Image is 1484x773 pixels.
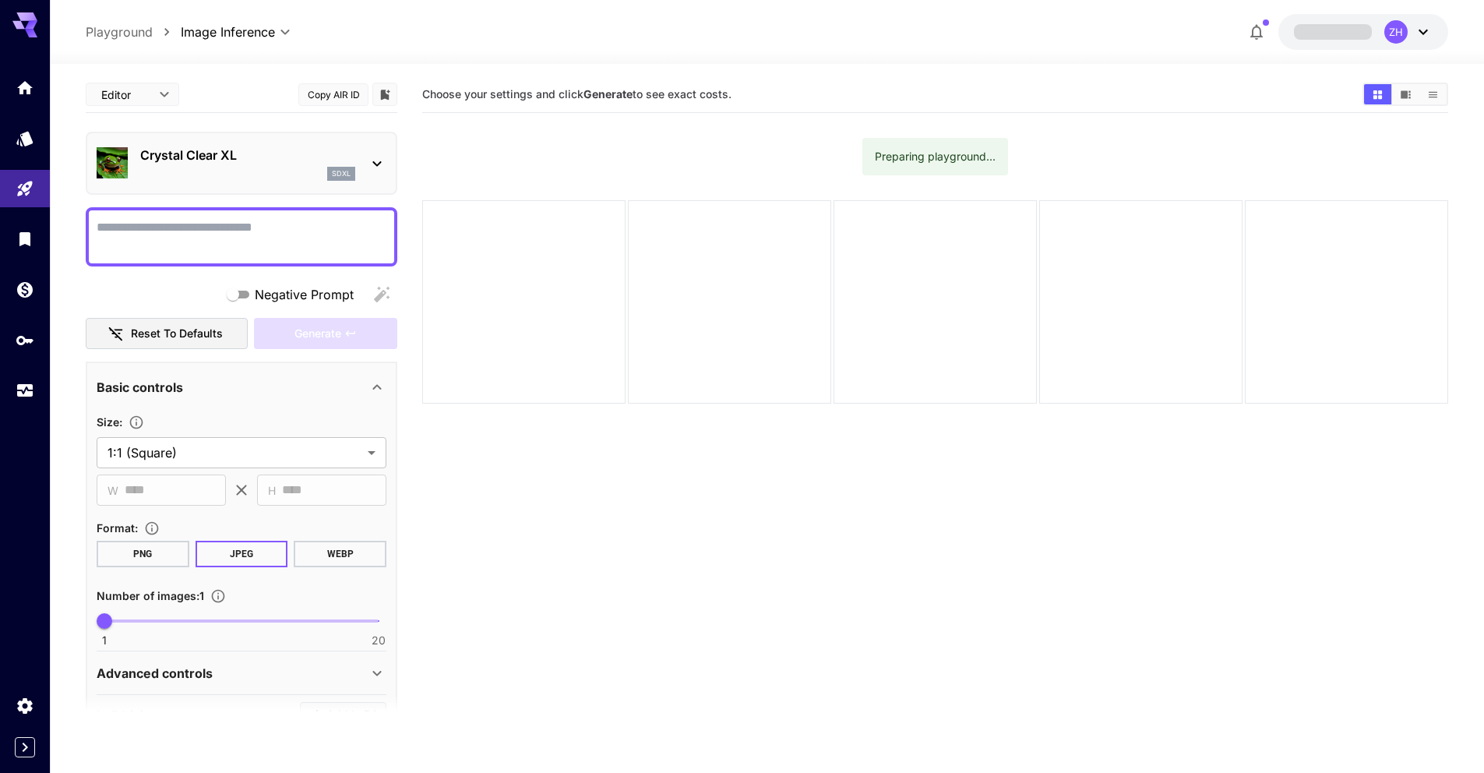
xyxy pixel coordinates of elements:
[86,23,153,41] a: Playground
[255,285,354,304] span: Negative Prompt
[583,87,633,101] b: Generate
[86,318,248,350] button: Reset to defaults
[1419,84,1447,104] button: Show images in list view
[268,482,276,499] span: H
[422,87,731,101] span: Choose your settings and click to see exact costs.
[15,737,35,757] button: Expand sidebar
[1384,20,1408,44] div: ZH
[294,541,386,567] button: WEBP
[1278,14,1448,50] button: ZH
[16,381,34,401] div: Usage
[372,633,386,648] span: 20
[378,85,392,104] button: Add to library
[97,541,189,567] button: PNG
[875,143,996,171] div: Preparing playground...
[16,696,34,715] div: Settings
[16,78,34,97] div: Home
[16,229,34,249] div: Library
[1364,84,1391,104] button: Show images in grid view
[97,415,122,429] span: Size :
[138,521,166,536] button: Choose the file format for the output image.
[122,415,150,430] button: Adjust the dimensions of the generated image by specifying its width and height in pixels, or sel...
[1362,83,1448,106] div: Show images in grid viewShow images in video viewShow images in list view
[97,655,386,692] div: Advanced controls
[97,521,138,535] span: Format :
[102,633,107,648] span: 1
[16,280,34,299] div: Wallet
[97,378,183,397] p: Basic controls
[101,86,150,103] span: Editor
[108,443,361,462] span: 1:1 (Square)
[97,139,386,187] div: Crystal Clear XLsdxl
[16,129,34,148] div: Models
[181,23,275,41] span: Image Inference
[16,330,34,350] div: API Keys
[204,588,232,604] button: Specify how many images to generate in a single request. Each image generation will be charged se...
[97,664,213,683] p: Advanced controls
[97,589,204,602] span: Number of images : 1
[298,83,368,106] button: Copy AIR ID
[332,168,351,179] p: sdxl
[140,146,355,164] p: Crystal Clear XL
[1392,84,1419,104] button: Show images in video view
[97,369,386,406] div: Basic controls
[16,179,34,199] div: Playground
[196,541,288,567] button: JPEG
[86,23,181,41] nav: breadcrumb
[108,482,118,499] span: W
